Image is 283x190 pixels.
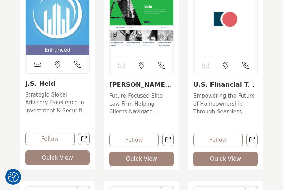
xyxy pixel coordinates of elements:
[25,133,75,145] button: Follow
[25,91,90,115] p: Strategic Global Advisory Excellence in Investment & Securities Operating at the forefront of the...
[193,80,258,89] h3: U.S. Financial Technology, LLC
[8,172,19,182] img: Revisit consent button
[8,172,19,182] button: Consent Preferences
[193,134,243,146] button: Follow
[109,90,174,116] a: Future-Focused Elite Law Firm Helping Clients Navigate Success with Agility and Efficiency Future...
[109,92,174,116] p: Future-Focused Elite Law Firm Helping Clients Navigate Success with Agility and Efficiency Future...
[193,90,258,116] a: Empowering the Future of Homeownership Through Seamless Mortgage Securitization As a pivotal play...
[25,89,90,115] a: Strategic Global Advisory Excellence in Investment & Securities Operating at the forefront of the...
[109,152,174,166] button: Quick View
[193,152,258,166] button: Quick View
[78,133,90,145] a: Open js-held in new tab
[25,150,90,165] button: Quick View
[109,134,159,146] button: Follow
[25,80,55,87] a: J.S. Held
[162,134,174,146] a: Open akin-gump-strauss-hauer-feld-llp in new tab
[109,80,174,89] h3: Akin Gump Strauss Hauer & Feld LLP
[27,46,88,54] span: Enhanced
[25,79,90,87] h3: J.S. Held
[246,134,258,146] a: Open us-financial-technology-llc in new tab
[193,92,258,116] p: Empowering the Future of Homeownership Through Seamless Mortgage Securitization As a pivotal play...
